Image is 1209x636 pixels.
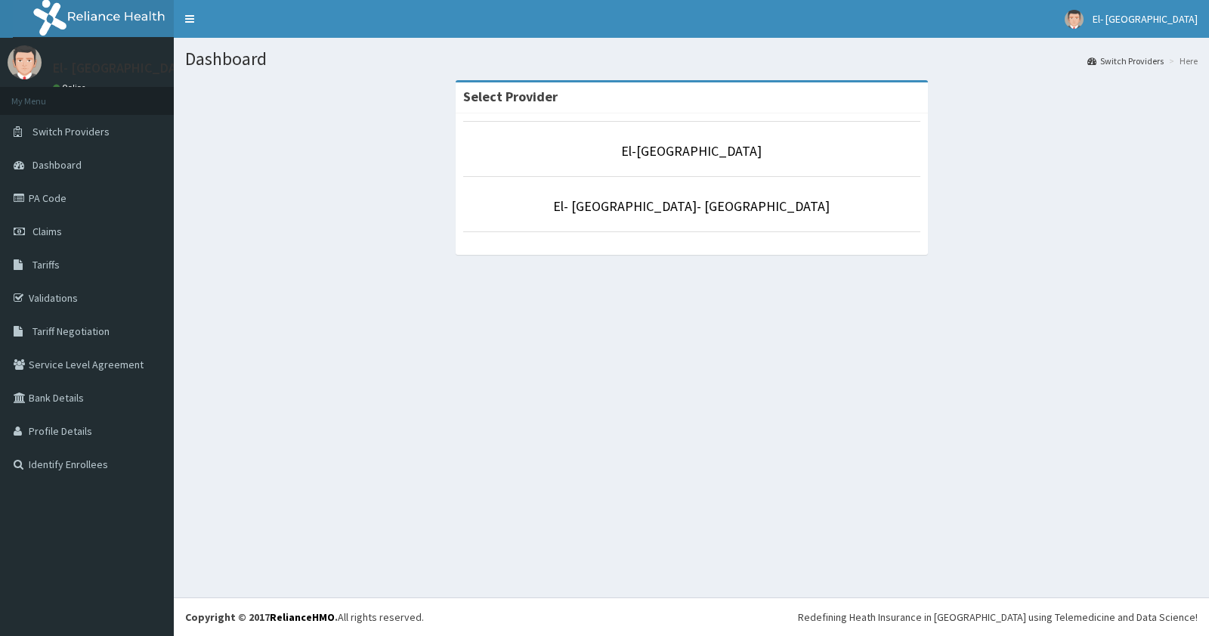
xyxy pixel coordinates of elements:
strong: Copyright © 2017 . [185,610,338,624]
strong: Select Provider [463,88,558,105]
a: Switch Providers [1087,54,1164,67]
a: RelianceHMO [270,610,335,624]
span: Tariffs [32,258,60,271]
div: Redefining Heath Insurance in [GEOGRAPHIC_DATA] using Telemedicine and Data Science! [798,610,1198,625]
footer: All rights reserved. [174,597,1209,636]
span: Tariff Negotiation [32,324,110,338]
h1: Dashboard [185,49,1198,69]
img: User Image [1065,10,1084,29]
a: El- [GEOGRAPHIC_DATA]- [GEOGRAPHIC_DATA] [553,197,830,215]
span: Switch Providers [32,125,110,138]
img: User Image [8,45,42,79]
span: El- [GEOGRAPHIC_DATA] [1093,12,1198,26]
p: El- [GEOGRAPHIC_DATA] [53,61,196,75]
li: Here [1165,54,1198,67]
span: Claims [32,225,62,238]
a: Online [53,82,89,93]
a: El-[GEOGRAPHIC_DATA] [621,142,762,160]
span: Dashboard [32,158,82,172]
